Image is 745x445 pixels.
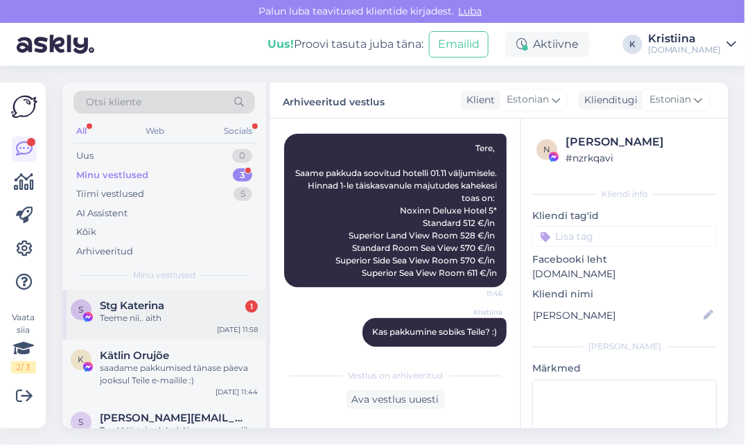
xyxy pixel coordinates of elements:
a: Kristiina[DOMAIN_NAME] [648,33,737,55]
span: S [79,304,84,315]
div: Teeme nii.. aith [100,312,258,324]
div: Ava vestlus uuesti [347,390,445,409]
span: Kas pakkumine sobiks Teile? :) [372,327,497,338]
div: 3 [233,168,252,182]
div: Web [143,122,168,140]
p: [DOMAIN_NAME] [532,267,717,281]
div: Klient [461,93,495,107]
span: Luba [455,5,487,17]
div: 5 [234,187,252,201]
div: [PERSON_NAME] [566,134,713,150]
span: Stg Katerina [100,299,164,312]
p: Facebooki leht [532,252,717,267]
div: [PERSON_NAME] [532,340,717,353]
div: Tiimi vestlused [76,187,144,201]
div: Arhiveeritud [76,245,133,259]
div: Klienditugi [579,93,638,107]
div: Minu vestlused [76,168,148,182]
p: Kliendi tag'id [532,209,717,223]
div: Kliendi info [532,188,717,200]
img: Askly Logo [11,94,37,120]
label: Arhiveeritud vestlus [283,91,385,110]
div: 1 [245,300,258,313]
span: Minu vestlused [133,269,195,281]
div: Proovi tasuta juba täna: [268,36,423,53]
input: Lisa tag [532,226,717,247]
span: Kristiina [450,307,502,317]
div: 0 [232,149,252,163]
div: Kõik [76,225,96,239]
div: [DOMAIN_NAME] [648,44,721,55]
div: Aktiivne [505,32,590,57]
span: K [78,354,85,365]
div: All [73,122,89,140]
div: 2 / 3 [11,361,36,374]
p: Kliendi nimi [532,287,717,302]
span: Kätlin Orujõe [100,349,169,362]
div: K [623,35,642,54]
div: AI Assistent [76,207,128,220]
div: # nzrkqavi [566,150,713,166]
input: Lisa nimi [533,308,701,323]
div: Socials [221,122,255,140]
p: Märkmed [532,361,717,376]
div: Uus [76,149,94,163]
span: Vestlus on arhiveeritud [348,369,443,382]
span: 11:46 [450,288,502,299]
div: [DATE] 11:58 [217,324,258,335]
div: Kristiina [648,33,721,44]
span: 11:58 [450,348,502,358]
span: s [79,417,84,427]
span: Estonian [507,92,549,107]
div: [DATE] 11:44 [216,387,258,397]
span: Estonian [649,92,692,107]
button: Emailid [429,31,489,58]
span: Otsi kliente [86,95,141,110]
div: Vaata siia [11,311,36,374]
span: sigrid.rebane@gmail.com [100,412,244,424]
span: n [543,144,550,155]
div: saadame pakkumised tänase päeva jooksul Teile e-mailile :) [100,362,258,387]
b: Uus! [268,37,294,51]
